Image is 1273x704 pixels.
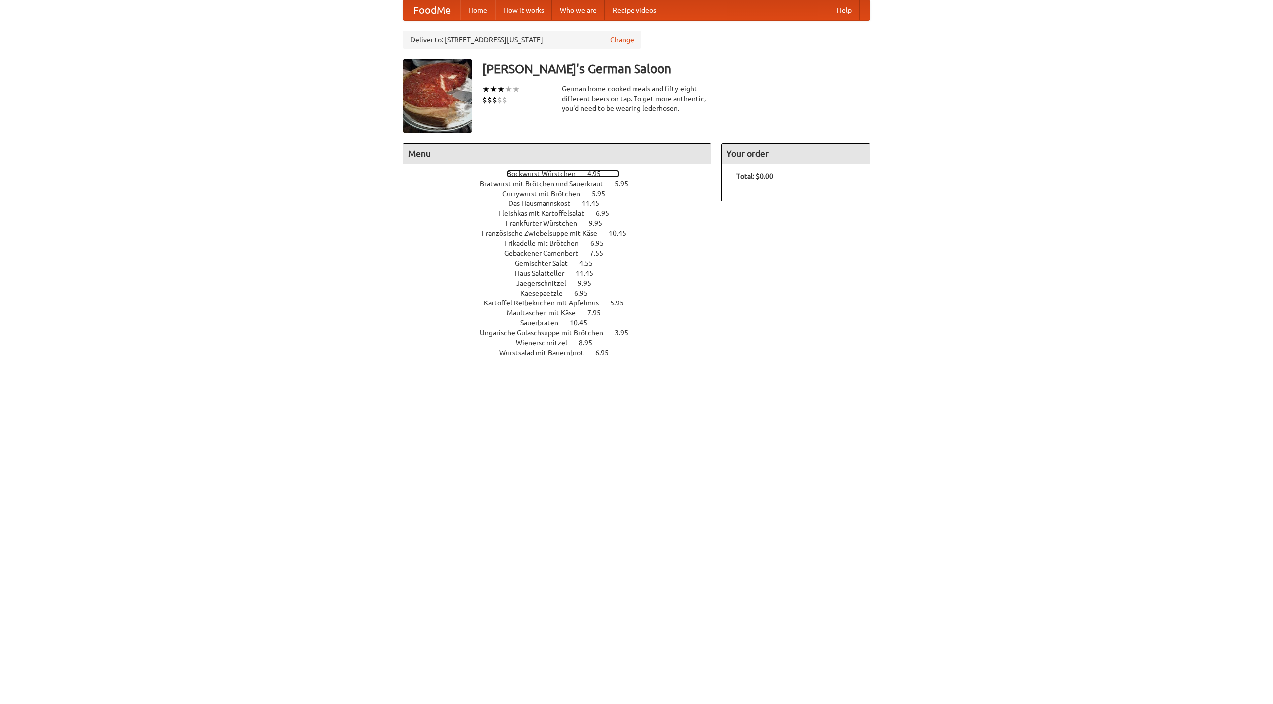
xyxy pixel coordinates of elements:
[589,219,612,227] span: 9.95
[596,209,619,217] span: 6.95
[562,84,711,113] div: German home-cooked meals and fifty-eight different beers on tap. To get more authentic, you'd nee...
[492,95,497,105] li: $
[552,0,605,20] a: Who we are
[482,229,607,237] span: Französische Zwiebelsuppe mit Käse
[507,170,619,178] a: Bockwurst Würstchen 4.95
[590,249,613,257] span: 7.55
[484,299,642,307] a: Kartoffel Reibekuchen mit Apfelmus 5.95
[520,289,573,297] span: Kaesepaetzle
[570,319,597,327] span: 10.45
[615,329,638,337] span: 3.95
[499,349,627,357] a: Wurstsalad mit Bauernbrot 6.95
[482,95,487,105] li: $
[516,339,611,347] a: Wienerschnitzel 8.95
[482,84,490,95] li: ★
[480,180,613,188] span: Bratwurst mit Brötchen und Sauerkraut
[609,229,636,237] span: 10.45
[490,84,497,95] li: ★
[507,309,619,317] a: Maultaschen mit Käse 7.95
[512,84,520,95] li: ★
[610,299,634,307] span: 5.95
[498,209,628,217] a: Fleishkas mit Kartoffelsalat 6.95
[579,339,602,347] span: 8.95
[829,0,860,20] a: Help
[507,309,586,317] span: Maultaschen mit Käse
[495,0,552,20] a: How it works
[508,200,580,207] span: Das Hausmannskost
[497,84,505,95] li: ★
[502,190,590,198] span: Currywurst mit Brötchen
[595,349,619,357] span: 6.95
[480,180,646,188] a: Bratwurst mit Brötchen und Sauerkraut 5.95
[502,95,507,105] li: $
[508,200,618,207] a: Das Hausmannskost 11.45
[403,144,711,164] h4: Menu
[480,329,646,337] a: Ungarische Gulaschsuppe mit Brötchen 3.95
[722,144,870,164] h4: Your order
[506,219,587,227] span: Frankfurter Würstchen
[516,339,577,347] span: Wienerschnitzel
[482,59,870,79] h3: [PERSON_NAME]'s German Saloon
[507,170,586,178] span: Bockwurst Würstchen
[504,239,589,247] span: Frikadelle mit Brötchen
[592,190,615,198] span: 5.95
[403,0,460,20] a: FoodMe
[578,279,601,287] span: 9.95
[515,269,574,277] span: Haus Salatteller
[579,259,603,267] span: 4.55
[499,349,594,357] span: Wurstsalad mit Bauernbrot
[574,289,598,297] span: 6.95
[504,239,622,247] a: Frikadelle mit Brötchen 6.95
[497,95,502,105] li: $
[587,309,611,317] span: 7.95
[516,279,576,287] span: Jaegerschnitzel
[520,289,606,297] a: Kaesepaetzle 6.95
[610,35,634,45] a: Change
[504,249,622,257] a: Gebackener Camenbert 7.55
[498,209,594,217] span: Fleishkas mit Kartoffelsalat
[480,329,613,337] span: Ungarische Gulaschsuppe mit Brötchen
[520,319,606,327] a: Sauerbraten 10.45
[460,0,495,20] a: Home
[576,269,603,277] span: 11.45
[506,219,621,227] a: Frankfurter Würstchen 9.95
[582,200,609,207] span: 11.45
[484,299,609,307] span: Kartoffel Reibekuchen mit Apfelmus
[587,170,611,178] span: 4.95
[504,249,588,257] span: Gebackener Camenbert
[515,259,611,267] a: Gemischter Salat 4.55
[516,279,610,287] a: Jaegerschnitzel 9.95
[515,259,578,267] span: Gemischter Salat
[502,190,624,198] a: Currywurst mit Brötchen 5.95
[482,229,644,237] a: Französische Zwiebelsuppe mit Käse 10.45
[736,172,773,180] b: Total: $0.00
[487,95,492,105] li: $
[590,239,614,247] span: 6.95
[505,84,512,95] li: ★
[515,269,612,277] a: Haus Salatteller 11.45
[615,180,638,188] span: 5.95
[520,319,568,327] span: Sauerbraten
[605,0,664,20] a: Recipe videos
[403,31,641,49] div: Deliver to: [STREET_ADDRESS][US_STATE]
[403,59,472,133] img: angular.jpg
